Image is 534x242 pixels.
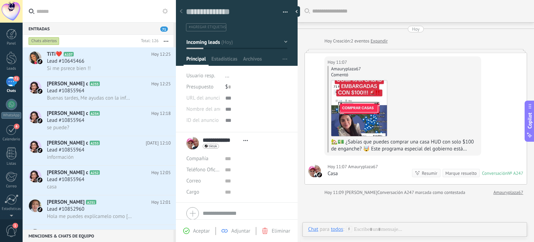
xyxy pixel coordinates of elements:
span: Maria Ballester [345,189,377,195]
span: A252 [90,170,100,175]
a: avataricon[PERSON_NAME] cA252Hoy 12:05Lead #10855964casa [23,166,176,195]
button: Teléfono Oficina [186,164,220,175]
span: 6 [14,124,19,129]
span: Cortesluis33 [47,228,75,235]
a: avataricon[PERSON_NAME] cA253[DATE] 12:10Lead #10855964información [23,136,176,165]
div: WhatsApp [1,112,21,119]
span: A254 [90,111,100,116]
div: Hoy [324,38,333,45]
span: Eliminar [272,228,290,234]
span: A255 [90,81,100,86]
span: Hoy 11:56 [151,228,171,235]
span: [PERSON_NAME] c [47,110,88,117]
span: A107 [64,52,74,56]
a: avatariconTiTi❤️A107Hoy 12:25Lead #10645466Si me psrece bien !! [23,47,176,77]
div: todos [331,226,343,232]
a: avataricon[PERSON_NAME]A251Hoy 12:01Lead #10852960Hola me puedes explícamelo como [MEDICAL_DATA] ... [23,195,176,225]
span: casa [47,184,57,190]
span: A251 [86,200,96,204]
span: Lead #10855964 [47,117,84,124]
div: Hoy 11:07 [327,59,348,66]
div: Presupuesto [186,81,220,93]
span: Estadísticas [211,56,237,66]
span: Lead #10852960 [47,206,84,213]
span: TiTi❤️ [47,51,62,58]
div: Menciones & Chats de equipo [23,229,173,242]
span: Teléfono Oficina [186,166,222,173]
span: Copilot [526,112,533,128]
span: Hoy 12:01 [151,199,171,206]
div: Panel [1,41,22,46]
div: Compañía [186,153,220,164]
span: Amauryplaza67 [348,163,378,170]
span: Amauryplaza67 [308,165,321,177]
img: oofRhOugbQY8P2AAvkAA4fgijBgbGufQUAecyJ.jpeg [331,80,387,136]
div: Hoy 11:09 [324,189,345,196]
img: icon [38,118,42,123]
div: № A247 [508,170,523,176]
a: avataricon[PERSON_NAME] cA255Hoy 12:25Lead #10855964Buenas tardes, Me ayudas con la información [23,77,176,106]
span: Lead #10855964 [47,176,84,183]
span: Hoy 12:05 [151,169,171,176]
div: ID del anuncio de TikTok [186,115,220,126]
div: Entradas [23,22,173,35]
span: 71 [160,26,168,32]
a: avataricon[PERSON_NAME] cA254Hoy 12:18Lead #10855964se puede? [23,107,176,136]
div: Cargo [186,187,220,198]
span: 71 [13,76,19,81]
div: Estadísticas [1,207,22,211]
img: icon [38,59,42,64]
span: Nombre del anuncio de TikTok [186,107,254,112]
span: Correo [186,178,201,184]
span: ... [225,72,229,79]
span: para [320,226,330,233]
span: [PERSON_NAME] c [47,169,88,176]
a: Expandir [371,38,388,45]
span: Cargo [186,189,199,195]
div: Hoy [412,26,420,32]
a: Amauryplaza67 [493,189,523,196]
span: tiktok [209,145,217,148]
span: Aceptar [193,228,210,234]
span: 1 [13,223,18,228]
span: ID del anuncio de TikTok [186,118,241,123]
div: Correo [1,184,22,189]
div: Leads [1,67,22,71]
div: Usuario resp. [186,70,220,81]
div: Marque resuelto [445,170,477,177]
span: [DATE] 12:10 [146,140,171,147]
span: : [343,226,344,233]
span: 🏡💵 ¿Sabías que puedes comprar una casa HUD con solo $100 de enganche? 🤯 Este programa especial de... [331,139,476,208]
span: [PERSON_NAME] [47,199,84,206]
span: Lead #10855964 [47,87,84,94]
button: Correo [186,175,201,187]
span: Adjuntar [231,228,250,234]
span: Principal [186,56,206,66]
div: Resumir [422,170,437,177]
div: $ [225,81,288,93]
span: Archivos [243,56,262,66]
div: Total: 126 [138,38,159,45]
span: URL del anuncio de TikTok [186,95,245,101]
span: se puede? [47,124,69,131]
span: Usuario resp. [186,72,215,79]
div: Amauryplaza67 Comentó [331,66,478,78]
div: Calendario [1,137,22,142]
div: Chats [1,89,22,93]
div: Chats abiertos [29,37,59,45]
span: #agregar etiquetas [189,25,226,30]
span: Hoy 12:25 [151,51,171,58]
span: Presupuesto [186,84,213,90]
span: información [47,154,74,161]
span: Hoy 12:25 [151,80,171,87]
span: 2 eventos [351,38,369,45]
span: Hola me puedes explícamelo como [MEDICAL_DATA] casa con un dollar [47,213,132,220]
span: Lead #10855964 [47,147,84,154]
div: Hoy 11:07 [327,163,348,170]
span: Hoy 12:18 [151,110,171,117]
img: icon [38,178,42,182]
span: Buenas tardes, Me ayudas con la información [47,95,132,101]
img: icon [38,207,42,212]
img: icon [38,148,42,153]
div: URL del anuncio de TikTok [186,93,220,104]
